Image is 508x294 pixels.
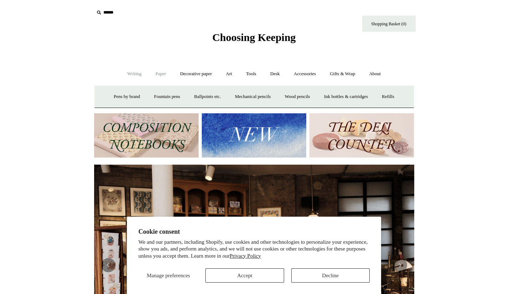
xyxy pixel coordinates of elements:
[212,37,296,42] a: Choosing Keeping
[121,65,148,83] a: Writing
[309,113,414,158] img: The Deli Counter
[148,87,186,106] a: Fountain pens
[202,113,306,158] img: New.jpg__PID:f73bdf93-380a-4a35-bcfe-7823039498e1
[107,87,147,106] a: Pens by brand
[278,87,317,106] a: Wood pencils
[138,268,198,283] button: Manage preferences
[393,258,407,272] button: Next
[318,87,374,106] a: Ink bottles & cartridges
[94,113,199,158] img: 202302 Composition ledgers.jpg__PID:69722ee6-fa44-49dd-a067-31375e5d54ec
[264,65,286,83] a: Desk
[363,65,387,83] a: About
[138,239,370,260] p: We and our partners, including Shopify, use cookies and other technologies to personalize your ex...
[375,87,401,106] a: Refills
[220,65,238,83] a: Art
[147,273,190,278] span: Manage preferences
[323,65,361,83] a: Gifts & Wrap
[205,268,284,283] button: Accept
[291,268,370,283] button: Decline
[212,31,296,43] span: Choosing Keeping
[188,87,227,106] a: Ballpoints etc.
[138,228,370,236] h2: Cookie consent
[230,253,261,259] a: Privacy Policy
[240,65,263,83] a: Tools
[174,65,218,83] a: Decorative paper
[362,16,416,32] a: Shopping Basket (0)
[101,258,116,272] button: Previous
[287,65,322,83] a: Accessories
[149,65,173,83] a: Paper
[229,87,277,106] a: Mechanical pencils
